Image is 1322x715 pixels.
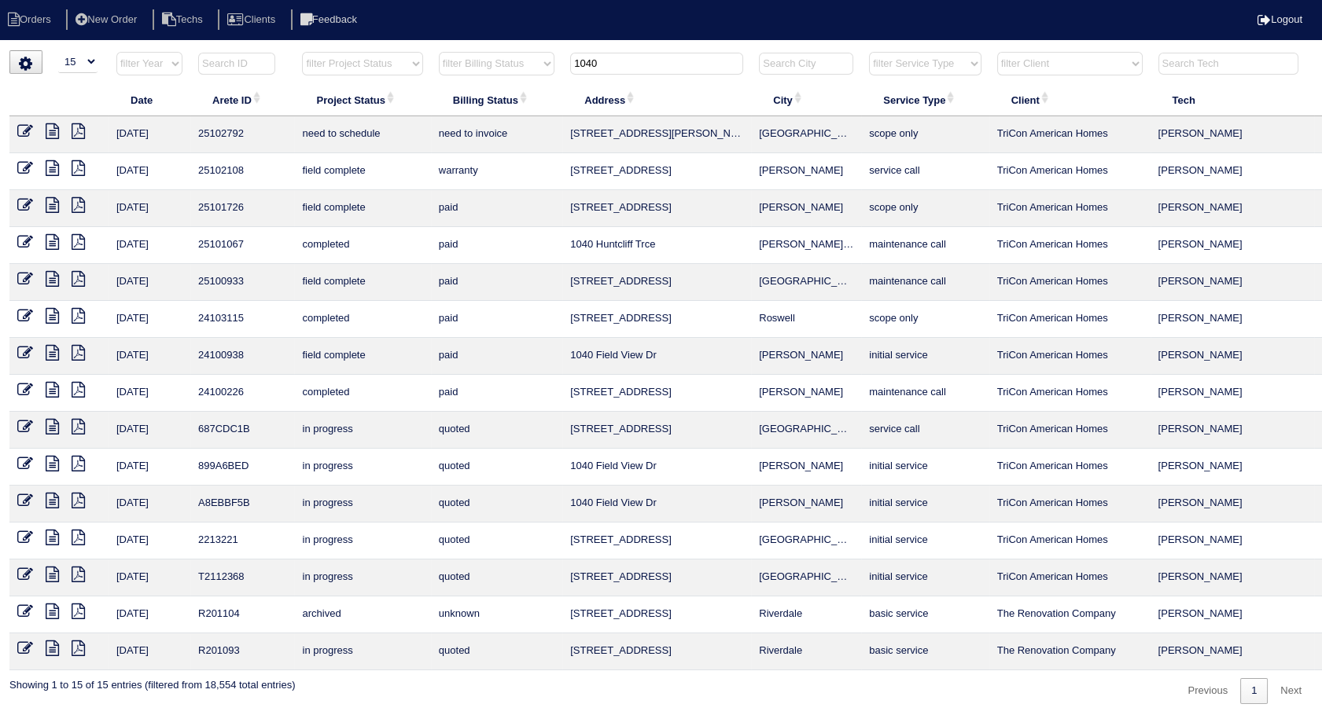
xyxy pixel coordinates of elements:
td: [STREET_ADDRESS] [562,522,751,559]
td: [PERSON_NAME] [751,153,861,190]
td: TriCon American Homes [989,412,1151,449]
td: [PERSON_NAME] [1151,153,1315,190]
td: [DATE] [109,412,190,449]
td: field complete [294,338,430,375]
td: initial service [861,486,989,522]
a: New Order [66,13,149,25]
th: Date [109,83,190,116]
td: [DATE] [109,559,190,596]
td: [PERSON_NAME] [1151,301,1315,338]
td: [PERSON_NAME] [1151,375,1315,412]
td: Riverdale [751,633,861,670]
td: quoted [431,449,562,486]
input: Search ID [198,53,275,75]
td: The Renovation Company [989,633,1151,670]
td: 1040 Field View Dr [562,338,751,375]
td: [PERSON_NAME] [1151,116,1315,153]
td: scope only [861,301,989,338]
td: [DATE] [109,301,190,338]
td: maintenance call [861,375,989,412]
td: TriCon American Homes [989,116,1151,153]
td: [STREET_ADDRESS] [562,559,751,596]
td: 25101067 [190,227,294,264]
td: [DATE] [109,153,190,190]
td: service call [861,153,989,190]
td: quoted [431,522,562,559]
td: paid [431,375,562,412]
td: basic service [861,596,989,633]
td: initial service [861,559,989,596]
td: 24100938 [190,338,294,375]
td: [DATE] [109,338,190,375]
td: paid [431,264,562,301]
a: Clients [218,13,288,25]
td: [PERSON_NAME] [751,449,861,486]
input: Search Tech [1158,53,1298,75]
td: quoted [431,633,562,670]
div: Showing 1 to 15 of 15 entries (filtered from 18,554 total entries) [9,670,295,692]
li: Clients [218,9,288,31]
td: [DATE] [109,190,190,227]
th: Billing Status: activate to sort column ascending [431,83,562,116]
td: A8EBBF5B [190,486,294,522]
a: 1 [1240,678,1268,704]
th: Client: activate to sort column ascending [989,83,1151,116]
td: 1040 Huntcliff Trce [562,227,751,264]
td: [STREET_ADDRESS] [562,190,751,227]
td: The Renovation Company [989,596,1151,633]
td: [DATE] [109,375,190,412]
a: Next [1269,678,1313,704]
td: need to invoice [431,116,562,153]
td: [PERSON_NAME] [751,190,861,227]
td: [DATE] [109,264,190,301]
td: paid [431,338,562,375]
td: R201093 [190,633,294,670]
td: TriCon American Homes [989,190,1151,227]
td: 1040 Field View Dr [562,486,751,522]
td: quoted [431,486,562,522]
td: [DATE] [109,633,190,670]
td: initial service [861,522,989,559]
td: scope only [861,116,989,153]
td: [STREET_ADDRESS] [562,264,751,301]
td: [PERSON_NAME] [751,338,861,375]
td: in progress [294,633,430,670]
td: completed [294,227,430,264]
td: [PERSON_NAME] [1151,190,1315,227]
td: TriCon American Homes [989,559,1151,596]
th: City: activate to sort column ascending [751,83,861,116]
td: [STREET_ADDRESS] [562,596,751,633]
td: [PERSON_NAME] [1151,264,1315,301]
td: TriCon American Homes [989,301,1151,338]
td: field complete [294,153,430,190]
td: [PERSON_NAME] [1151,338,1315,375]
td: [PERSON_NAME][GEOGRAPHIC_DATA] [751,227,861,264]
td: initial service [861,449,989,486]
td: warranty [431,153,562,190]
td: in progress [294,522,430,559]
td: TriCon American Homes [989,227,1151,264]
td: in progress [294,449,430,486]
td: quoted [431,412,562,449]
td: [STREET_ADDRESS][PERSON_NAME] [562,116,751,153]
td: 2213221 [190,522,294,559]
td: maintenance call [861,227,989,264]
td: [STREET_ADDRESS] [562,375,751,412]
td: [PERSON_NAME] [1151,449,1315,486]
td: 24100226 [190,375,294,412]
td: maintenance call [861,264,989,301]
td: Riverdale [751,596,861,633]
td: TriCon American Homes [989,264,1151,301]
a: Previous [1177,678,1239,704]
td: [DATE] [109,116,190,153]
td: [PERSON_NAME] [1151,633,1315,670]
input: Search Address [570,53,743,75]
li: Techs [153,9,215,31]
td: field complete [294,264,430,301]
td: [STREET_ADDRESS] [562,301,751,338]
td: quoted [431,559,562,596]
td: service call [861,412,989,449]
td: Roswell [751,301,861,338]
td: [PERSON_NAME] [1151,559,1315,596]
td: [STREET_ADDRESS] [562,633,751,670]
